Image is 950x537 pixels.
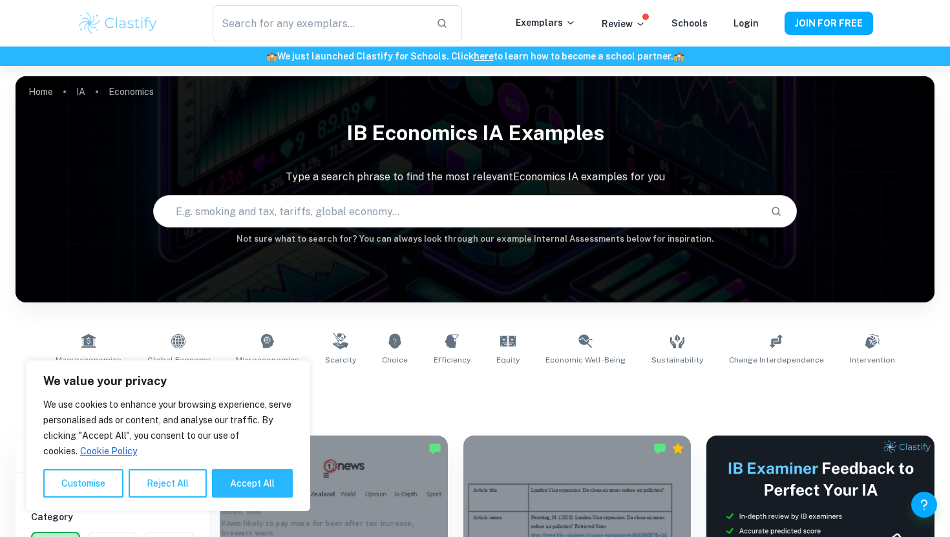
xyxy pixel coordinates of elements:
[43,374,293,389] p: We value your privacy
[212,469,293,498] button: Accept All
[43,469,123,498] button: Customise
[154,193,759,229] input: E.g. smoking and tax, tariffs, global economy...
[516,16,576,30] p: Exemplars
[382,354,408,366] span: Choice
[56,354,121,366] span: Macroeconomics
[3,49,947,63] h6: We just launched Clastify for Schools. Click to learn how to become a school partner.
[673,51,684,61] span: 🏫
[785,12,873,35] button: JOIN FOR FREE
[16,233,934,246] h6: Not sure what to search for? You can always look through our example Internal Assessments below f...
[428,442,441,455] img: Marked
[729,354,824,366] span: Change Interdependence
[31,510,194,524] h6: Category
[129,469,207,498] button: Reject All
[911,492,937,518] button: Help and Feedback
[765,200,787,222] button: Search
[43,397,293,459] p: We use cookies to enhance your browsing experience, serve personalised ads or content, and analys...
[651,354,703,366] span: Sustainability
[545,354,626,366] span: Economic Well-Being
[602,17,646,31] p: Review
[79,445,138,457] a: Cookie Policy
[16,436,209,472] h6: Filter exemplars
[496,354,520,366] span: Equity
[109,85,154,99] p: Economics
[28,83,53,101] a: Home
[16,112,934,154] h1: IB Economics IA examples
[474,51,494,61] a: here
[734,18,759,28] a: Login
[671,442,684,455] div: Premium
[77,10,159,36] img: Clastify logo
[16,169,934,185] p: Type a search phrase to find the most relevant Economics IA examples for you
[325,354,356,366] span: Scarcity
[26,360,310,511] div: We value your privacy
[61,381,889,405] h1: All Economics IA Examples
[147,354,210,366] span: Global Economy
[653,442,666,455] img: Marked
[434,354,470,366] span: Efficiency
[213,5,426,41] input: Search for any exemplars...
[76,83,85,101] a: IA
[266,51,277,61] span: 🏫
[236,354,299,366] span: Microeconomics
[850,354,895,366] span: Intervention
[671,18,708,28] a: Schools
